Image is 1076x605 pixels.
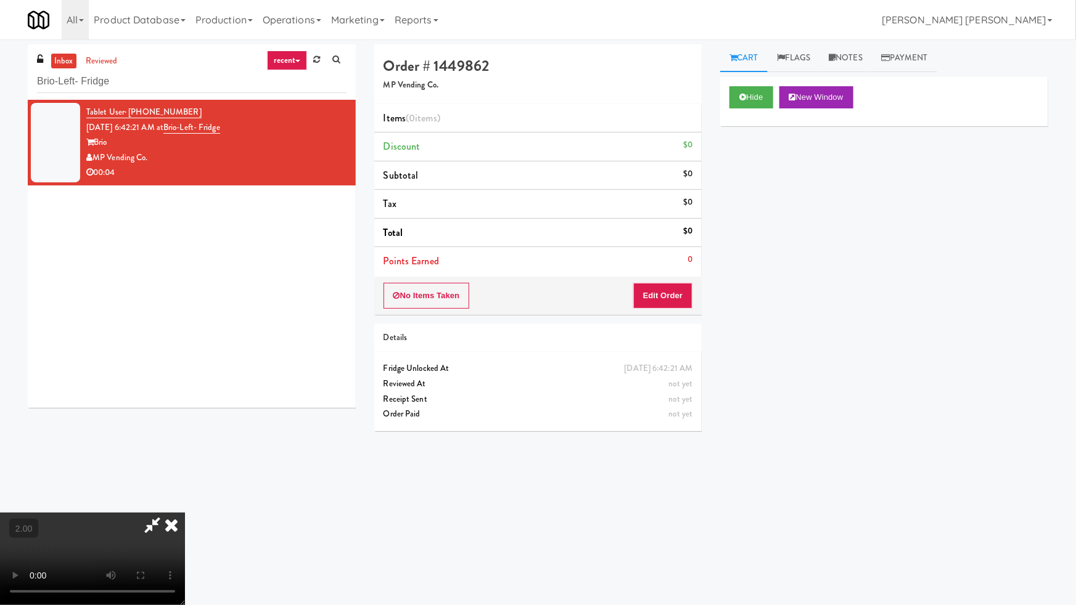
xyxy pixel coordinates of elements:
[384,225,403,240] span: Total
[720,44,768,72] a: Cart
[384,81,693,90] h5: MP Vending Co.
[384,392,693,407] div: Receipt Sent
[415,111,437,125] ng-pluralize: items
[163,121,220,134] a: Brio-Left- Fridge
[86,165,347,181] div: 00:04
[384,139,421,153] span: Discount
[683,224,692,239] div: $0
[688,252,692,267] div: 0
[683,195,692,210] div: $0
[125,106,202,118] span: · [PHONE_NUMBER]
[669,393,693,405] span: not yet
[86,121,163,133] span: [DATE] 6:42:21 AM at
[86,135,347,150] div: Brio
[872,44,937,72] a: Payment
[729,86,773,108] button: Hide
[779,86,853,108] button: New Window
[83,54,121,69] a: reviewed
[633,283,693,309] button: Edit Order
[384,111,440,125] span: Items
[28,9,49,31] img: Micromart
[86,106,202,118] a: Tablet User· [PHONE_NUMBER]
[86,150,347,166] div: MP Vending Co.
[384,376,693,392] div: Reviewed At
[625,361,693,376] div: [DATE] 6:42:21 AM
[683,137,692,153] div: $0
[768,44,820,72] a: Flags
[384,283,470,309] button: No Items Taken
[384,254,439,268] span: Points Earned
[669,408,693,420] span: not yet
[384,58,693,74] h4: Order # 1449862
[406,111,440,125] span: (0 )
[28,100,356,185] li: Tablet User· [PHONE_NUMBER][DATE] 6:42:21 AM atBrio-Left- FridgeBrioMP Vending Co.00:04
[819,44,872,72] a: Notes
[683,166,692,182] div: $0
[384,330,693,346] div: Details
[37,70,347,93] input: Search vision orders
[384,168,419,182] span: Subtotal
[384,197,396,211] span: Tax
[51,54,76,69] a: inbox
[669,378,693,389] span: not yet
[384,407,693,422] div: Order Paid
[267,51,308,70] a: recent
[384,361,693,376] div: Fridge Unlocked At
